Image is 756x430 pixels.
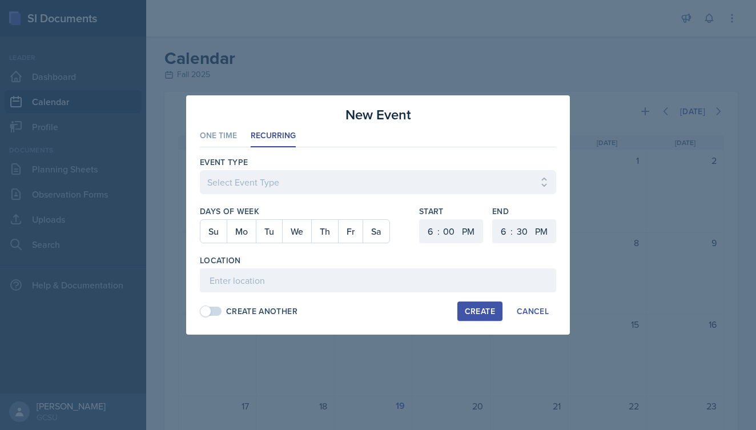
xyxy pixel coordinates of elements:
button: Sa [363,220,389,243]
div: : [510,224,513,238]
label: Location [200,255,241,266]
label: End [492,206,556,217]
label: Event Type [200,156,248,168]
label: Days of Week [200,206,410,217]
button: We [282,220,311,243]
button: Th [311,220,338,243]
h3: New Event [345,105,411,125]
button: Fr [338,220,363,243]
button: Tu [256,220,282,243]
button: Cancel [509,302,556,321]
label: Start [419,206,483,217]
div: : [437,224,440,238]
button: Su [200,220,227,243]
div: Create [465,307,495,316]
li: Recurring [251,125,296,147]
button: Mo [227,220,256,243]
input: Enter location [200,268,556,292]
li: One Time [200,125,237,147]
button: Create [457,302,502,321]
div: Create Another [226,306,297,318]
div: Cancel [517,307,549,316]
